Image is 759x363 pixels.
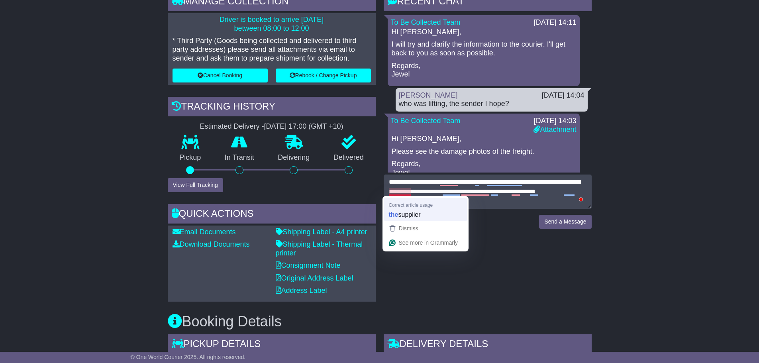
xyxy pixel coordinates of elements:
p: Delivering [266,153,322,162]
p: * Third Party (Goods being collected and delivered to third party addresses) please send all atta... [173,37,371,63]
a: Shipping Label - Thermal printer [276,240,363,257]
textarea: To enrich screen reader interactions, please activate Accessibility in Grammarly extension settings [384,175,592,209]
div: [DATE] 14:03 [533,117,576,126]
p: In Transit [213,153,266,162]
div: [DATE] 14:11 [534,18,577,27]
p: Driver is booked to arrive [DATE] between 08:00 to 12:00 [173,16,371,33]
div: [DATE] 17:00 (GMT +10) [264,122,343,131]
span: © One World Courier 2025. All rights reserved. [131,354,246,360]
div: Tracking history [168,97,376,118]
h3: Booking Details [168,314,592,330]
a: Download Documents [173,240,250,248]
a: Shipping Label - A4 printer [276,228,367,236]
a: To Be Collected Team [391,18,461,26]
a: [PERSON_NAME] [399,91,458,99]
p: Delivered [322,153,376,162]
a: Attachment [533,126,576,133]
button: View Full Tracking [168,178,223,192]
div: [DATE] 14:04 [542,91,584,100]
p: Pickup [168,153,213,162]
button: Rebook / Change Pickup [276,69,371,82]
p: Hi [PERSON_NAME], [392,135,576,143]
a: To Be Collected Team [391,117,461,125]
button: Send a Message [539,215,591,229]
a: Original Address Label [276,274,353,282]
a: Consignment Note [276,261,341,269]
div: who was lifting, the sender I hope? [399,100,584,108]
p: Hi [PERSON_NAME], [392,28,576,37]
div: Quick Actions [168,204,376,226]
p: Please see the damage photos of the freight. [392,147,576,156]
a: Email Documents [173,228,236,236]
div: Pickup Details [168,334,376,356]
a: Address Label [276,286,327,294]
div: Delivery Details [384,334,592,356]
button: Cancel Booking [173,69,268,82]
p: Regards, Jewel [392,62,576,79]
p: Regards, Jewel [392,160,576,177]
p: I will try and clarify the information to the courier. I'll get back to you as soon as possible. [392,40,576,57]
div: Estimated Delivery - [168,122,376,131]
